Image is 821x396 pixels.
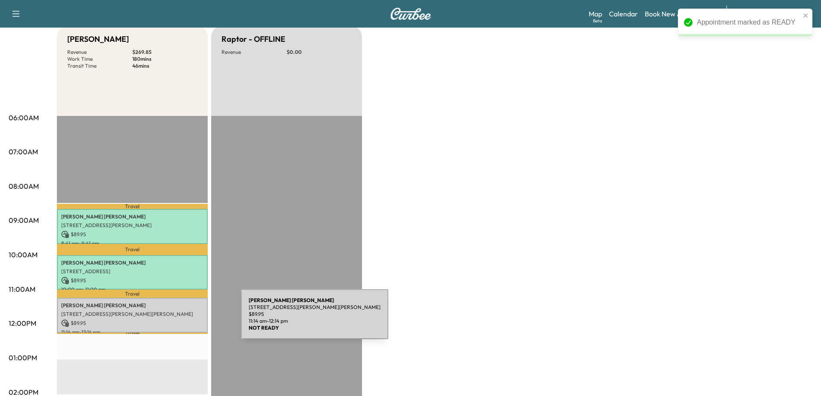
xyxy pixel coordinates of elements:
p: 11:14 am - 12:14 pm [61,329,203,336]
p: Travel [57,244,208,255]
a: MapBeta [589,9,602,19]
p: $ 89.95 [61,277,203,284]
p: [STREET_ADDRESS][PERSON_NAME][PERSON_NAME] [61,311,203,318]
p: 06:00AM [9,112,39,123]
p: 01:00PM [9,352,37,363]
a: Calendar [609,9,638,19]
div: Appointment marked as READY [697,17,800,28]
p: 07:00AM [9,147,38,157]
p: Revenue [222,49,287,56]
p: 08:00AM [9,181,39,191]
button: close [803,12,809,19]
p: Transit Time [67,62,132,69]
p: Travel [57,290,208,298]
p: [STREET_ADDRESS][PERSON_NAME] [61,222,203,229]
p: Travel [57,204,208,209]
p: $ 269.85 [132,49,197,56]
p: 46 mins [132,62,197,69]
p: Revenue [67,49,132,56]
p: [PERSON_NAME] [PERSON_NAME] [61,302,203,309]
p: 10:00 am - 11:00 am [61,286,203,293]
h5: Raptor - OFFLINE [222,33,285,45]
p: $ 0.00 [287,49,352,56]
p: Work Time [67,56,132,62]
p: [STREET_ADDRESS] [61,268,203,275]
div: Beta [593,18,602,24]
p: [PERSON_NAME] [PERSON_NAME] [61,259,203,266]
p: Travel [57,333,208,334]
p: [PERSON_NAME] [PERSON_NAME] [61,213,203,220]
p: 180 mins [132,56,197,62]
p: $ 89.95 [61,319,203,327]
img: Curbee Logo [390,8,431,20]
p: 12:00PM [9,318,36,328]
p: 10:00AM [9,249,37,260]
a: Book New Appointment [645,9,718,19]
p: $ 89.95 [61,231,203,238]
h5: [PERSON_NAME] [67,33,129,45]
p: 09:00AM [9,215,39,225]
p: 11:00AM [9,284,35,294]
p: 8:41 am - 9:41 am [61,240,203,247]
